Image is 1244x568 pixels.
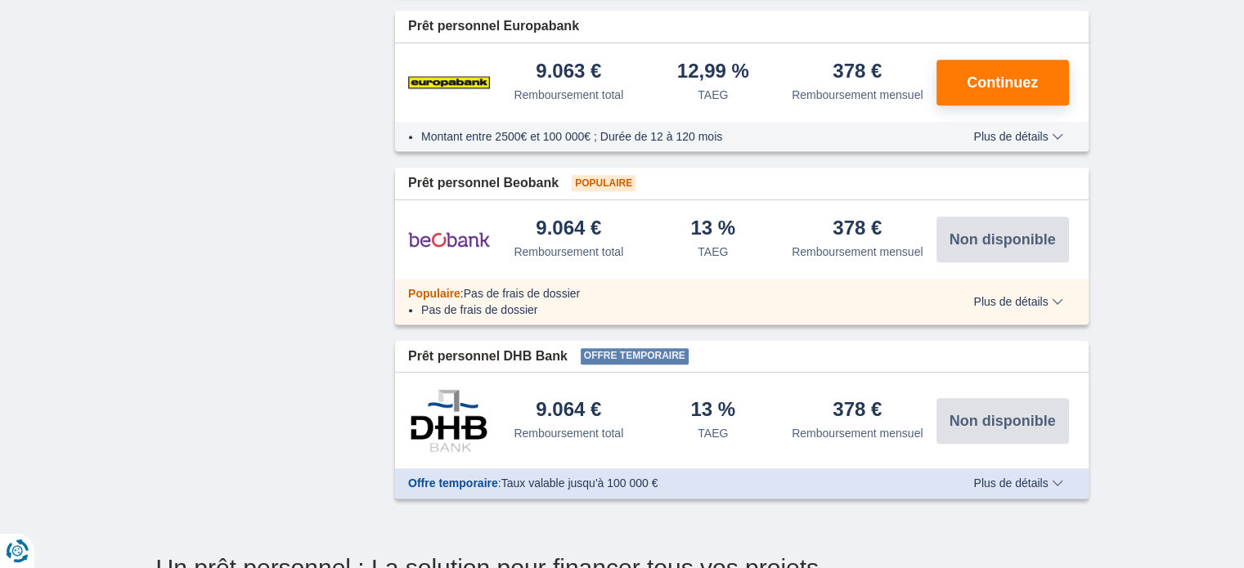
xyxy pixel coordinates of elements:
[698,87,728,103] div: TAEG
[792,87,923,103] div: Remboursement mensuel
[464,287,580,300] span: Pas de frais de dossier
[408,174,559,193] span: Prêt personnel Beobank
[973,131,1062,142] span: Plus de détails
[961,295,1075,308] button: Plus de détails
[408,62,490,103] img: pret personnel Europabank
[967,75,1038,90] span: Continuez
[833,218,882,240] div: 378 €
[792,244,923,260] div: Remboursement mensuel
[408,389,490,451] img: pret personnel DHB Bank
[395,475,939,491] div: :
[698,244,728,260] div: TAEG
[514,87,623,103] div: Remboursement total
[536,61,601,83] div: 9.063 €
[421,128,926,145] li: Montant entre 2500€ et 100 000€ ; Durée de 12 à 120 mois
[536,400,601,422] div: 9.064 €
[408,17,579,36] span: Prêt personnel Europabank
[690,218,735,240] div: 13 %
[950,232,1056,247] span: Non disponible
[572,175,635,191] span: Populaire
[961,476,1075,490] button: Plus de détails
[581,348,689,365] span: Offre temporaire
[936,217,1069,262] button: Non disponible
[973,296,1062,307] span: Plus de détails
[950,414,1056,428] span: Non disponible
[973,477,1062,489] span: Plus de détails
[690,400,735,422] div: 13 %
[514,244,623,260] div: Remboursement total
[408,347,568,366] span: Prêt personnel DHB Bank
[421,302,926,318] li: Pas de frais de dossier
[792,425,923,441] div: Remboursement mensuel
[408,287,460,300] span: Populaire
[501,476,658,490] span: Taux valable jusqu'à 100 000 €
[408,476,498,490] span: Offre temporaire
[514,425,623,441] div: Remboursement total
[833,400,882,422] div: 378 €
[698,425,728,441] div: TAEG
[536,218,601,240] div: 9.064 €
[677,61,749,83] div: 12,99 %
[936,398,1069,444] button: Non disponible
[961,130,1075,143] button: Plus de détails
[833,61,882,83] div: 378 €
[936,60,1069,105] button: Continuez
[408,219,490,260] img: pret personnel Beobank
[395,285,939,302] div: :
